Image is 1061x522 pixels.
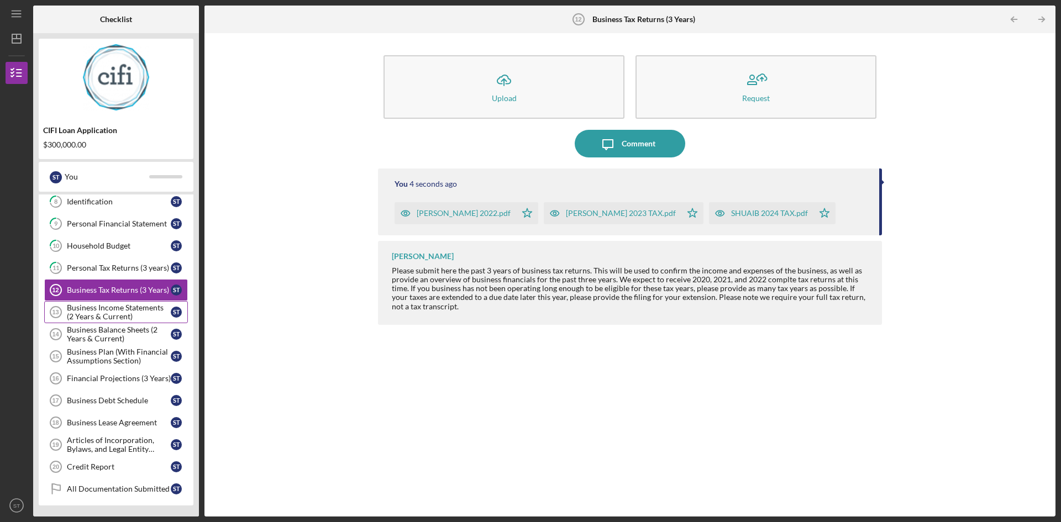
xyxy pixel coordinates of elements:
a: 12Business Tax Returns (3 Years)ST [44,279,188,301]
tspan: 10 [52,242,60,250]
div: S T [171,240,182,251]
div: S T [171,218,182,229]
tspan: 14 [52,331,59,338]
div: S T [171,196,182,207]
div: All Documentation Submitted [67,484,171,493]
time: 2025-10-10 14:32 [409,180,457,188]
div: Request [742,94,770,102]
div: Personal Tax Returns (3 years) [67,263,171,272]
div: S T [171,395,182,406]
div: S T [171,461,182,472]
div: CIFI Loan Application [43,126,189,135]
button: SHUAIB 2024 TAX.pdf [709,202,836,224]
button: [PERSON_NAME] 2023 TAX.pdf [544,202,703,224]
tspan: 12 [52,287,59,293]
tspan: 20 [52,463,59,470]
div: Business Debt Schedule [67,396,171,405]
div: Credit Report [67,462,171,471]
tspan: 17 [52,397,59,404]
div: S T [171,483,182,494]
div: S T [171,284,182,296]
div: S T [171,262,182,273]
tspan: 15 [52,353,59,360]
tspan: 9 [54,220,58,228]
div: Business Lease Agreement [67,418,171,427]
div: Household Budget [67,241,171,250]
tspan: 12 [575,16,581,23]
div: Business Tax Returns (3 Years) [67,286,171,294]
a: 13Business Income Statements (2 Years & Current)ST [44,301,188,323]
div: You [65,167,149,186]
div: [PERSON_NAME] 2023 TAX.pdf [566,209,676,218]
div: S T [171,439,182,450]
text: ST [13,503,20,509]
img: Product logo [39,44,193,110]
button: Request [635,55,876,119]
div: $300,000.00 [43,140,189,149]
a: 11Personal Tax Returns (3 years)ST [44,257,188,279]
div: SHUAIB 2024 TAX.pdf [731,209,808,218]
div: [PERSON_NAME] [392,252,454,261]
tspan: 11 [52,265,59,272]
div: S T [171,307,182,318]
a: 9Personal Financial StatementST [44,213,188,235]
div: Identification [67,197,171,206]
b: Business Tax Returns (3 Years) [592,15,695,24]
div: Business Balance Sheets (2 Years & Current) [67,325,171,343]
a: 20Credit ReportST [44,456,188,478]
div: Upload [492,94,517,102]
button: Upload [384,55,624,119]
button: [PERSON_NAME] 2022.pdf [395,202,538,224]
div: Business Income Statements (2 Years & Current) [67,303,171,321]
div: Articles of Incorporation, Bylaws, and Legal Entity Documents [67,436,171,454]
div: Personal Financial Statement [67,219,171,228]
a: All Documentation SubmittedST [44,478,188,500]
div: S T [171,351,182,362]
div: S T [50,171,62,183]
div: You [395,180,408,188]
div: [PERSON_NAME] 2022.pdf [417,209,511,218]
a: 18Business Lease AgreementST [44,412,188,434]
a: 19Articles of Incorporation, Bylaws, and Legal Entity DocumentsST [44,434,188,456]
div: Business Plan (With Financial Assumptions Section) [67,347,171,365]
b: Checklist [100,15,132,24]
a: 8IdentificationST [44,191,188,213]
a: 10Household BudgetST [44,235,188,257]
div: Please submit here the past 3 years of business tax returns. This will be used to confirm the inc... [392,266,871,310]
div: S T [171,417,182,428]
a: 15Business Plan (With Financial Assumptions Section)ST [44,345,188,367]
tspan: 16 [52,375,59,382]
div: S T [171,373,182,384]
a: 14Business Balance Sheets (2 Years & Current)ST [44,323,188,345]
tspan: 19 [52,441,59,448]
tspan: 8 [54,198,57,205]
tspan: 18 [52,419,59,426]
tspan: 13 [52,309,59,315]
button: ST [6,494,28,516]
a: 17Business Debt ScheduleST [44,389,188,412]
div: Financial Projections (3 Years) [67,374,171,383]
button: Comment [575,130,685,157]
a: 16Financial Projections (3 Years)ST [44,367,188,389]
div: Comment [622,130,655,157]
div: S T [171,329,182,340]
